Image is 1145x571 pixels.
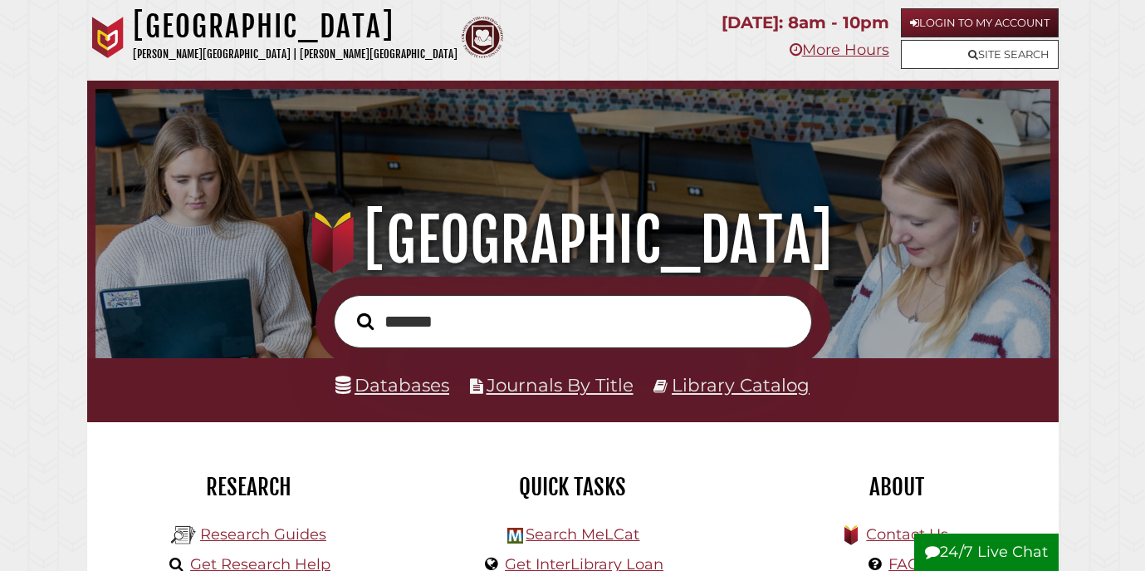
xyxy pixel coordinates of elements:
a: Site Search [901,40,1059,69]
h2: Quick Tasks [423,473,722,501]
a: Research Guides [200,525,326,544]
button: Search [349,308,382,335]
img: Calvin University [87,17,129,58]
a: Login to My Account [901,8,1059,37]
p: [DATE]: 8am - 10pm [722,8,889,37]
a: Databases [335,374,449,396]
i: Search [357,312,374,330]
a: Contact Us [866,525,948,544]
img: Hekman Library Logo [507,528,523,544]
h2: Research [100,473,399,501]
p: [PERSON_NAME][GEOGRAPHIC_DATA] | [PERSON_NAME][GEOGRAPHIC_DATA] [133,45,458,64]
a: More Hours [790,41,889,59]
a: Library Catalog [672,374,810,396]
h2: About [747,473,1046,501]
h1: [GEOGRAPHIC_DATA] [112,204,1033,277]
a: Journals By Title [487,374,634,396]
h1: [GEOGRAPHIC_DATA] [133,8,458,45]
a: Search MeLCat [526,525,639,544]
img: Calvin Theological Seminary [462,17,503,58]
img: Hekman Library Logo [171,523,196,548]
